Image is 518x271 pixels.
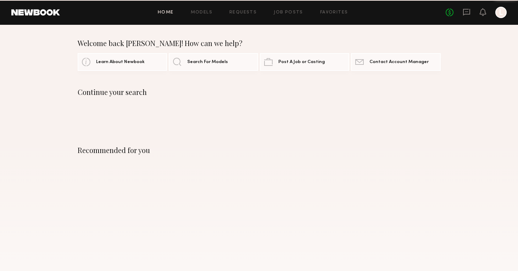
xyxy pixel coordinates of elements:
[169,53,258,71] a: Search For Models
[229,10,257,15] a: Requests
[495,7,507,18] a: L
[158,10,174,15] a: Home
[278,60,325,64] span: Post A Job or Casting
[78,146,441,154] div: Recommended for you
[78,88,441,96] div: Continue your search
[320,10,348,15] a: Favorites
[191,10,212,15] a: Models
[187,60,228,64] span: Search For Models
[78,53,167,71] a: Learn About Newbook
[78,39,441,47] div: Welcome back [PERSON_NAME]! How can we help?
[351,53,440,71] a: Contact Account Manager
[369,60,429,64] span: Contact Account Manager
[96,60,145,64] span: Learn About Newbook
[260,53,349,71] a: Post A Job or Casting
[274,10,303,15] a: Job Posts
